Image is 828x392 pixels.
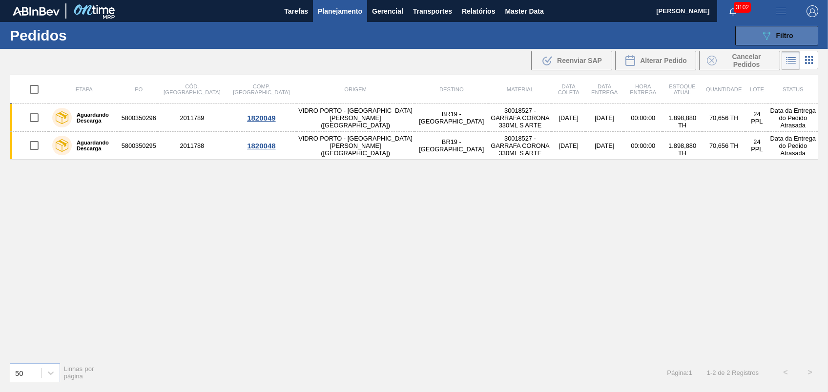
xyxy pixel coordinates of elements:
[773,360,798,385] button: <
[591,83,618,95] span: Data entrega
[318,5,362,17] span: Planejamento
[158,104,227,132] td: 2011789
[15,369,23,377] div: 50
[745,132,768,160] td: 24 PPL
[768,132,818,160] td: Data da Entrega do Pedido Atrasada
[505,5,543,17] span: Master Data
[488,132,552,160] td: 30018527 - GARRAFA CORONA 330ML S ARTE
[623,132,662,160] td: 00:00:00
[623,104,662,132] td: 00:00:00
[735,26,818,45] button: Filtro
[72,112,116,124] label: Aguardando Descarga
[776,32,793,40] span: Filtro
[552,132,585,160] td: [DATE]
[228,142,295,150] div: 1820048
[414,104,488,132] td: BR19 - [GEOGRAPHIC_DATA]
[807,5,818,17] img: Logout
[531,51,612,70] div: Reenviar SAP
[668,114,696,129] span: 1.898,880 TH
[10,30,153,41] h1: Pedidos
[768,104,818,132] td: Data da Entrega do Pedido Atrasada
[10,132,818,160] a: Aguardando Descarga58003502952011788VIDRO PORTO - [GEOGRAPHIC_DATA][PERSON_NAME] ([GEOGRAPHIC_DAT...
[667,369,692,376] span: Página : 1
[558,83,580,95] span: Data coleta
[745,104,768,132] td: 24 PPL
[228,114,295,122] div: 1820049
[344,86,366,92] span: Origem
[585,104,624,132] td: [DATE]
[158,132,227,160] td: 2011788
[413,5,452,17] span: Transportes
[775,5,787,17] img: userActions
[164,83,220,95] span: Cód. [GEOGRAPHIC_DATA]
[372,5,403,17] span: Gerencial
[120,104,158,132] td: 5800350296
[296,104,414,132] td: VIDRO PORTO - [GEOGRAPHIC_DATA][PERSON_NAME] ([GEOGRAPHIC_DATA])
[64,365,94,380] span: Linhas por página
[800,51,818,70] div: Visão em Cards
[585,132,624,160] td: [DATE]
[798,360,822,385] button: >
[439,86,464,92] span: Destino
[707,369,759,376] span: 1 - 2 de 2 Registros
[630,83,656,95] span: Hora Entrega
[734,2,751,13] span: 3102
[296,132,414,160] td: VIDRO PORTO - [GEOGRAPHIC_DATA][PERSON_NAME] ([GEOGRAPHIC_DATA])
[750,86,764,92] span: Lote
[557,57,602,64] span: Reenviar SAP
[76,86,93,92] span: Etapa
[706,86,742,92] span: Quantidade
[120,132,158,160] td: 5800350295
[717,4,748,18] button: Notificações
[615,51,696,70] div: Alterar Pedido
[13,7,60,16] img: TNhmsLtSVTkK8tSr43FrP2fwEKptu5GPRR3wAAAABJRU5ErkJggg==
[782,51,800,70] div: Visão em Lista
[414,132,488,160] td: BR19 - [GEOGRAPHIC_DATA]
[640,57,687,64] span: Alterar Pedido
[284,5,308,17] span: Tarefas
[10,104,818,132] a: Aguardando Descarga58003502962011789VIDRO PORTO - [GEOGRAPHIC_DATA][PERSON_NAME] ([GEOGRAPHIC_DAT...
[552,104,585,132] td: [DATE]
[668,142,696,157] span: 1.898,880 TH
[135,86,143,92] span: PO
[462,5,495,17] span: Relatórios
[233,83,290,95] span: Comp. [GEOGRAPHIC_DATA]
[699,51,780,70] div: Cancelar Pedidos em Massa
[699,51,780,70] button: Cancelar Pedidos
[507,86,534,92] span: Material
[721,53,772,68] span: Cancelar Pedidos
[488,104,552,132] td: 30018527 - GARRAFA CORONA 330ML S ARTE
[72,140,116,151] label: Aguardando Descarga
[702,104,745,132] td: 70,656 TH
[669,83,696,95] span: Estoque atual
[783,86,803,92] span: Status
[702,132,745,160] td: 70,656 TH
